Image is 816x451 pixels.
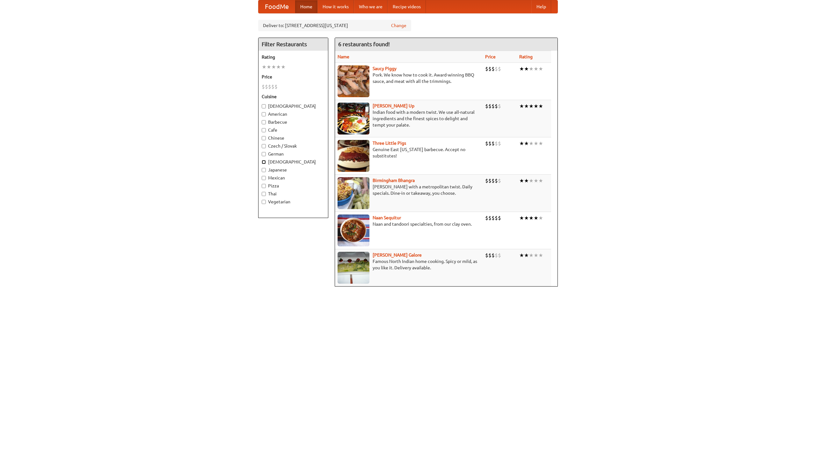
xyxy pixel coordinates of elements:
[338,109,480,128] p: Indian food with a modern twist. We use all-natural ingredients and the finest spices to delight ...
[373,103,414,108] a: [PERSON_NAME] Up
[492,103,495,110] li: $
[485,65,488,72] li: $
[373,252,422,258] a: [PERSON_NAME] Galore
[529,103,534,110] li: ★
[262,192,266,196] input: Thai
[338,103,369,135] img: curryup.jpg
[262,112,266,116] input: American
[338,146,480,159] p: Genuine East [US_STATE] barbecue. Accept no substitutes!
[485,54,496,59] a: Price
[538,252,543,259] li: ★
[519,252,524,259] li: ★
[262,191,325,197] label: Thai
[529,140,534,147] li: ★
[488,140,492,147] li: $
[524,65,529,72] li: ★
[274,83,278,90] li: $
[388,0,426,13] a: Recipe videos
[498,252,501,259] li: $
[262,151,325,157] label: German
[262,93,325,100] h5: Cuisine
[492,177,495,184] li: $
[338,177,369,209] img: bhangra.jpg
[338,184,480,196] p: [PERSON_NAME] with a metropolitan twist. Daily specials. Dine-in or takeaway, you choose.
[317,0,354,13] a: How it works
[338,54,349,59] a: Name
[271,83,274,90] li: $
[529,215,534,222] li: ★
[529,177,534,184] li: ★
[262,111,325,117] label: American
[354,0,388,13] a: Who we are
[262,152,266,156] input: German
[259,0,295,13] a: FoodMe
[538,177,543,184] li: ★
[262,200,266,204] input: Vegetarian
[338,41,390,47] ng-pluralize: 6 restaurants found!
[498,215,501,222] li: $
[281,63,286,70] li: ★
[262,144,266,148] input: Czech / Slovak
[488,65,492,72] li: $
[534,140,538,147] li: ★
[492,140,495,147] li: $
[262,143,325,149] label: Czech / Slovak
[262,127,325,133] label: Cafe
[534,65,538,72] li: ★
[373,215,401,220] b: Naan Sequitur
[276,63,281,70] li: ★
[498,140,501,147] li: $
[338,215,369,246] img: naansequitur.jpg
[258,20,411,31] div: Deliver to: [STREET_ADDRESS][US_STATE]
[262,168,266,172] input: Japanese
[495,103,498,110] li: $
[534,252,538,259] li: ★
[492,65,495,72] li: $
[262,183,325,189] label: Pizza
[538,103,543,110] li: ★
[262,83,265,90] li: $
[262,199,325,205] label: Vegetarian
[338,252,369,284] img: currygalore.jpg
[262,54,325,60] h5: Rating
[338,65,369,97] img: saucy.jpg
[338,140,369,172] img: littlepigs.jpg
[488,177,492,184] li: $
[266,63,271,70] li: ★
[259,38,328,51] h4: Filter Restaurants
[488,103,492,110] li: $
[373,141,406,146] a: Three Little Pigs
[531,0,551,13] a: Help
[488,252,492,259] li: $
[529,65,534,72] li: ★
[498,65,501,72] li: $
[338,72,480,84] p: Pork. We know how to cook it. Award-winning BBQ sauce, and meat with all the trimmings.
[519,103,524,110] li: ★
[524,177,529,184] li: ★
[262,160,266,164] input: [DEMOGRAPHIC_DATA]
[498,103,501,110] li: $
[485,140,488,147] li: $
[519,140,524,147] li: ★
[338,258,480,271] p: Famous North Indian home cooking. Spicy or mild, as you like it. Delivery available.
[495,252,498,259] li: $
[373,178,415,183] b: Birmingham Bhangra
[534,215,538,222] li: ★
[495,140,498,147] li: $
[262,63,266,70] li: ★
[538,65,543,72] li: ★
[492,252,495,259] li: $
[495,65,498,72] li: $
[538,140,543,147] li: ★
[262,176,266,180] input: Mexican
[262,103,325,109] label: [DEMOGRAPHIC_DATA]
[262,175,325,181] label: Mexican
[534,103,538,110] li: ★
[519,65,524,72] li: ★
[265,83,268,90] li: $
[338,221,480,227] p: Naan and tandoori specialties, from our clay oven.
[268,83,271,90] li: $
[262,128,266,132] input: Cafe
